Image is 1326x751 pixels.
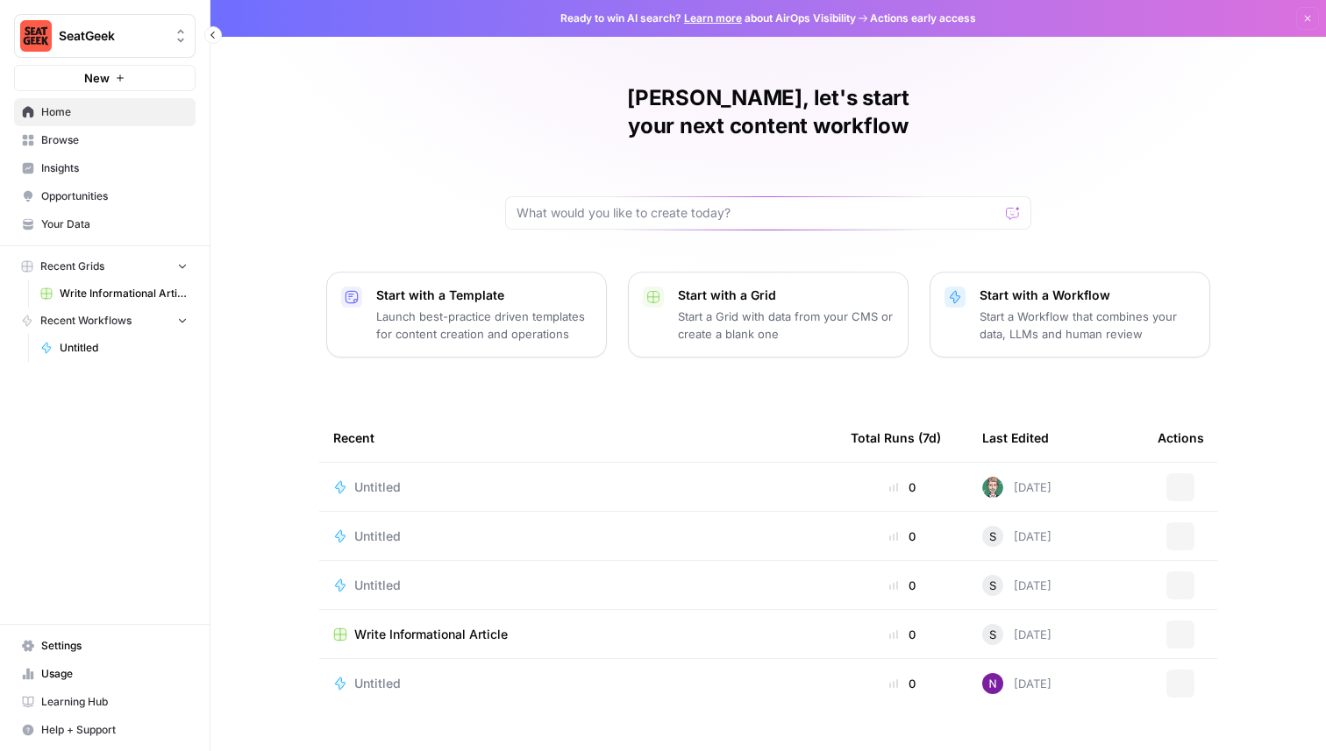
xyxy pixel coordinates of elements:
[14,65,196,91] button: New
[354,675,401,692] span: Untitled
[333,675,823,692] a: Untitled
[982,673,1003,694] img: kedmmdess6i2jj5txyq6cw0yj4oc
[41,132,188,148] span: Browse
[354,478,401,496] span: Untitled
[851,626,954,643] div: 0
[14,126,196,154] a: Browse
[354,528,401,545] span: Untitled
[41,216,188,232] span: Your Data
[851,577,954,594] div: 0
[333,577,823,594] a: Untitled
[870,11,976,26] span: Actions early access
[14,98,196,126] a: Home
[354,626,508,643] span: Write Informational Article
[14,308,196,334] button: Recent Workflows
[989,626,996,643] span: S
[326,272,607,358] button: Start with a TemplateLaunch best-practice driven templates for content creation and operations
[14,716,196,744] button: Help + Support
[982,526,1052,547] div: [DATE]
[41,638,188,654] span: Settings
[84,69,110,87] span: New
[517,204,999,222] input: What would you like to create today?
[982,477,1003,498] img: vkse441mu3zqkobuv0e5tk83i88k
[333,414,823,462] div: Recent
[41,104,188,120] span: Home
[505,84,1031,140] h1: [PERSON_NAME], let's start your next content workflow
[14,210,196,238] a: Your Data
[980,287,1195,304] p: Start with a Workflow
[982,477,1052,498] div: [DATE]
[41,666,188,682] span: Usage
[32,334,196,362] a: Untitled
[41,188,188,204] span: Opportunities
[684,11,742,25] a: Learn more
[980,308,1195,343] p: Start a Workflow that combines your data, LLMs and human review
[678,308,894,343] p: Start a Grid with data from your CMS or create a blank one
[14,660,196,688] a: Usage
[41,694,188,710] span: Learning Hub
[14,253,196,280] button: Recent Grids
[40,259,104,274] span: Recent Grids
[32,280,196,308] a: Write Informational Article
[930,272,1210,358] button: Start with a WorkflowStart a Workflow that combines your data, LLMs and human review
[851,528,954,545] div: 0
[678,287,894,304] p: Start with a Grid
[333,478,823,496] a: Untitled
[333,528,823,545] a: Untitled
[60,340,188,356] span: Untitled
[376,287,592,304] p: Start with a Template
[982,575,1052,596] div: [DATE]
[59,27,165,45] span: SeatGeek
[851,675,954,692] div: 0
[41,722,188,738] span: Help + Support
[14,632,196,660] a: Settings
[14,14,196,58] button: Workspace: SeatGeek
[14,182,196,210] a: Opportunities
[14,154,196,182] a: Insights
[60,286,188,301] span: Write Informational Article
[851,414,941,462] div: Total Runs (7d)
[982,624,1052,645] div: [DATE]
[333,626,823,643] a: Write Informational Article
[851,478,954,496] div: 0
[1158,414,1204,462] div: Actions
[14,688,196,716] a: Learning Hub
[354,577,401,594] span: Untitled
[989,577,996,594] span: S
[41,160,188,176] span: Insights
[40,313,132,329] span: Recent Workflows
[982,414,1049,462] div: Last Edited
[982,673,1052,694] div: [DATE]
[989,528,996,545] span: S
[376,308,592,343] p: Launch best-practice driven templates for content creation and operations
[628,272,909,358] button: Start with a GridStart a Grid with data from your CMS or create a blank one
[560,11,856,26] span: Ready to win AI search? about AirOps Visibility
[20,20,52,52] img: SeatGeek Logo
